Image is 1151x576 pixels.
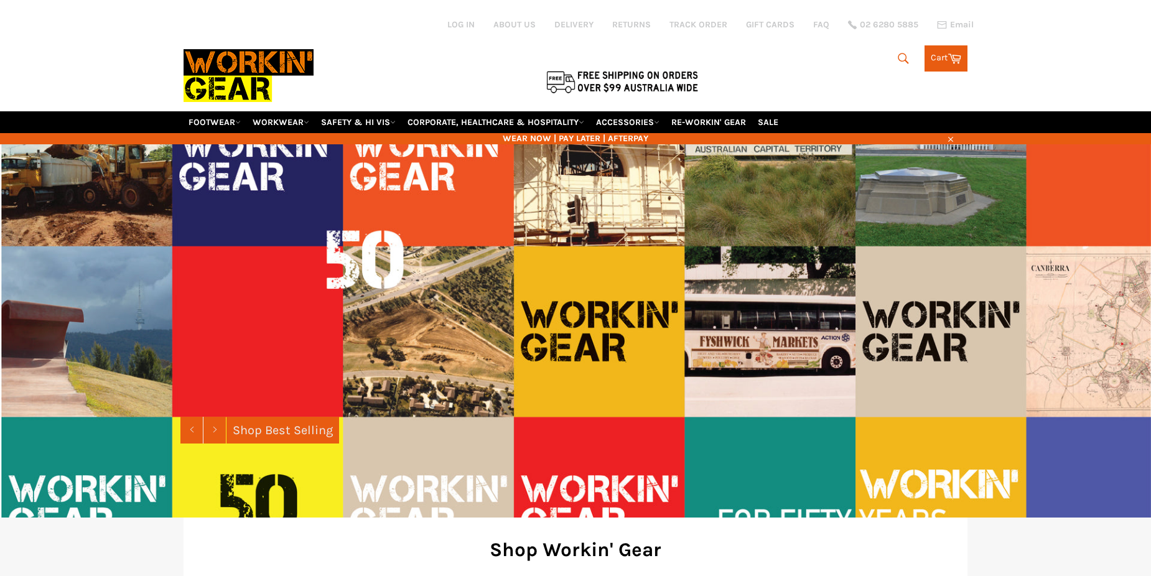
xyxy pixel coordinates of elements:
[554,19,594,30] a: DELIVERY
[925,45,967,72] a: Cart
[937,20,974,30] a: Email
[184,111,246,133] a: FOOTWEAR
[612,19,651,30] a: RETURNS
[544,68,700,95] img: Flat $9.95 shipping Australia wide
[493,19,536,30] a: ABOUT US
[202,536,949,563] h2: Shop Workin' Gear
[666,111,751,133] a: RE-WORKIN' GEAR
[591,111,664,133] a: ACCESSORIES
[753,111,783,133] a: SALE
[248,111,314,133] a: WORKWEAR
[746,19,795,30] a: GIFT CARDS
[403,111,589,133] a: CORPORATE, HEALTHCARE & HOSPITALITY
[950,21,974,29] span: Email
[184,40,314,111] img: Workin Gear leaders in Workwear, Safety Boots, PPE, Uniforms. Australia's No.1 in Workwear
[860,21,918,29] span: 02 6280 5885
[848,21,918,29] a: 02 6280 5885
[184,132,967,144] span: WEAR NOW | PAY LATER | AFTERPAY
[447,19,475,30] a: Log in
[316,111,401,133] a: SAFETY & HI VIS
[226,417,339,444] a: Shop Best Selling
[813,19,829,30] a: FAQ
[669,19,727,30] a: TRACK ORDER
